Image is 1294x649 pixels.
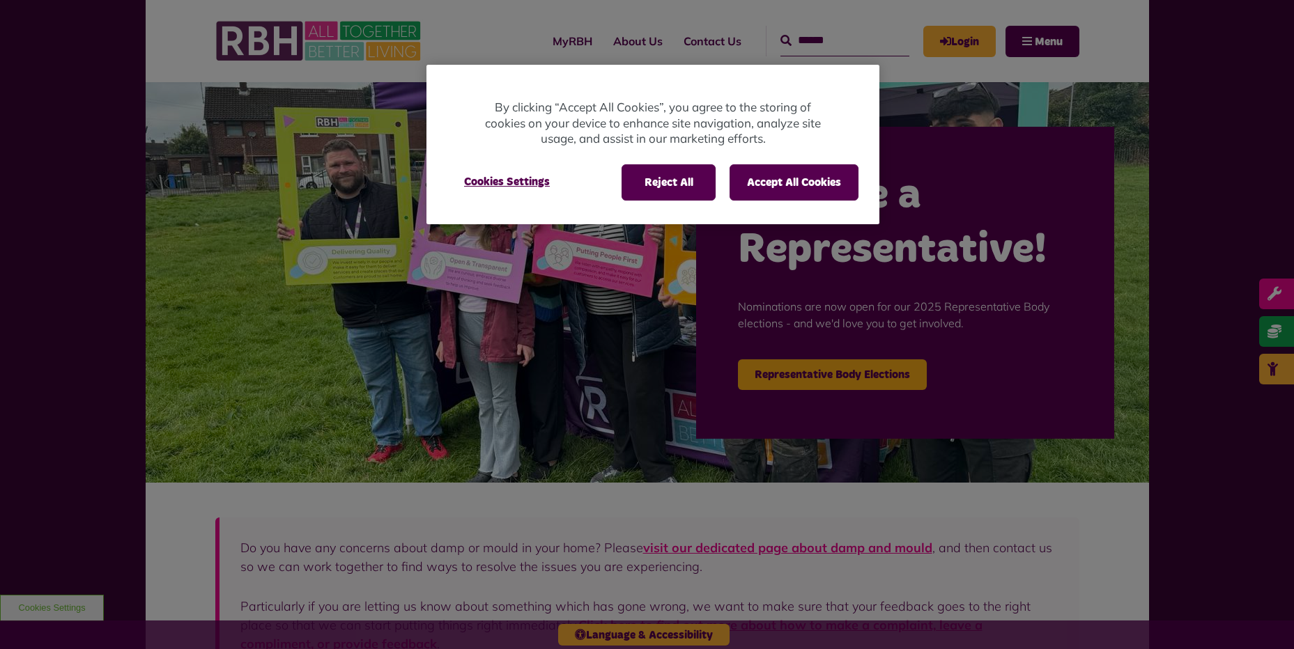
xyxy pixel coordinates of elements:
[730,164,858,201] button: Accept All Cookies
[426,65,879,224] div: Privacy
[482,100,824,147] p: By clicking “Accept All Cookies”, you agree to the storing of cookies on your device to enhance s...
[426,65,879,224] div: Cookie banner
[622,164,716,201] button: Reject All
[447,164,567,199] button: Cookies Settings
